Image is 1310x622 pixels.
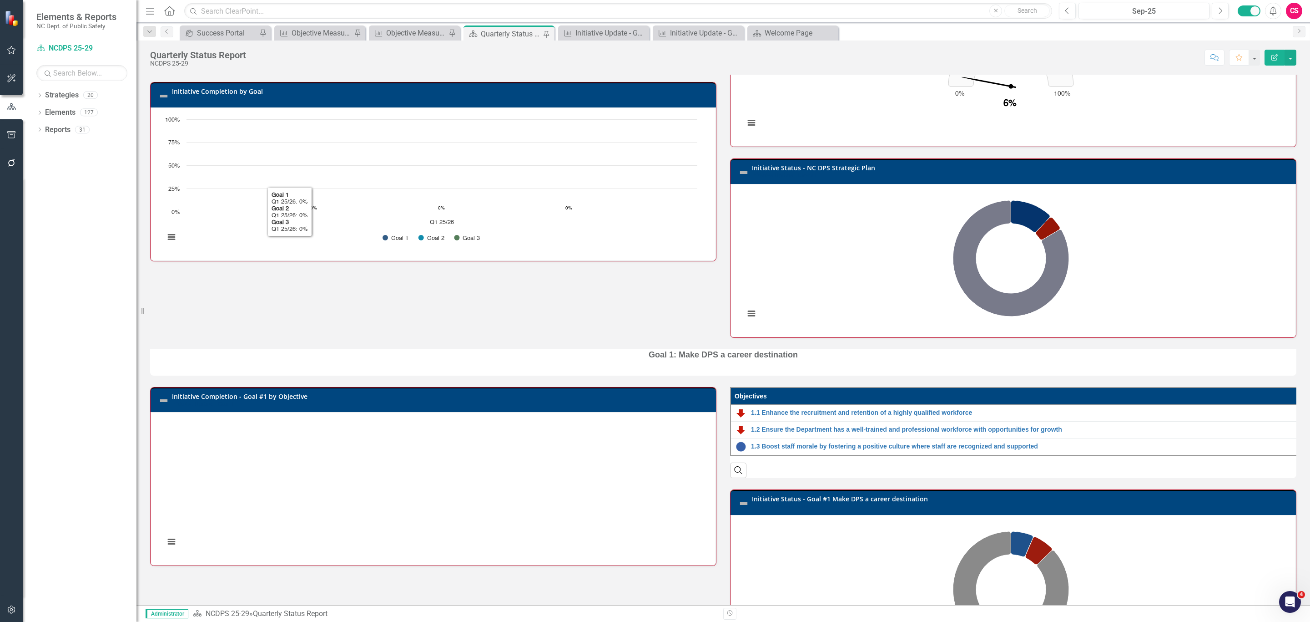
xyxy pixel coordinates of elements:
[752,171,816,178] small: Initiative Update - Overall
[438,206,445,210] text: 0%
[160,115,702,251] svg: Interactive chart
[1025,537,1052,565] path: Below Plan, 2.
[45,107,76,118] a: Elements
[197,27,257,39] div: Success Portal
[1082,6,1206,17] div: Sep-25
[172,87,263,96] a: Initiative Completion by Goal
[752,495,928,503] a: Initiative Status - Goal #1 Make DPS a career destination
[165,535,178,548] button: View chart menu, Chart
[1003,99,1017,108] text: 6%
[386,27,446,39] div: Objective Measure Dashboard Report
[36,22,116,30] small: NC Dept. of Public Safety
[751,426,1299,433] a: 1.2 Ensure the Department has a well-trained and professional workforce with opportunities for gr...
[168,163,180,169] text: 50%
[731,438,1304,455] td: Double-Click to Edit Right Click for Context Menu
[150,60,246,67] div: NCDPS 25-29
[751,443,1299,450] a: 1.3 Boost staff morale by fostering a positive culture where staff are recognized and supported
[371,27,446,39] a: Objective Measure Dashboard Report
[253,609,327,618] div: Quarterly Status Report
[481,28,541,40] div: Quarterly Status Report
[740,191,1282,328] svg: Interactive chart
[670,27,741,39] div: Initiative Update - Goal 1
[1025,536,1034,557] path: Caution, 0.
[172,400,234,407] small: Initiative Update - Goal 1
[736,424,746,435] img: Below Plan
[1078,3,1209,19] button: Sep-25
[738,167,749,178] img: Not Defined
[277,27,352,39] a: Objective Measure Report
[184,3,1052,19] input: Search ClearPoint...
[383,235,408,241] button: Show Goal 1
[193,609,716,619] div: »
[962,76,1016,88] path: 5.94505494. Percent Complete Avg.
[158,395,169,406] img: Not Defined
[649,350,798,359] span: Goal 1: Make DPS a career destination
[1286,3,1302,19] button: CS
[168,186,180,192] text: 25%
[165,117,180,123] text: 100%
[36,43,127,54] a: NCDPS 25-29
[310,206,317,210] text: 0%
[1035,216,1051,233] path: Caution, 0.
[750,27,836,39] a: Welcome Page
[146,609,188,618] span: Administrator
[751,409,1299,416] a: 1.1 Enhance the recruitment and retention of a highly qualified workforce
[738,498,749,509] img: Not Defined
[736,441,746,452] img: No Information
[454,235,480,241] button: Show Goal 3
[172,95,236,102] small: Initiative Update - Overall
[953,200,1069,316] path: No Info, 76.
[955,91,964,97] text: 0%
[731,404,1304,421] td: Double-Click to Edit Right Click for Context Menu
[158,91,169,102] img: Not Defined
[45,90,79,101] a: Strategies
[182,27,257,39] a: Success Portal
[206,609,249,618] a: NCDPS 25-29
[5,10,21,26] img: ClearPoint Strategy
[731,421,1304,438] td: Double-Click to Edit Right Click for Context Menu
[150,50,246,60] div: Quarterly Status Report
[36,65,127,81] input: Search Below...
[1036,217,1060,240] path: Below Plan, 4.
[160,115,706,251] div: Chart. Highcharts interactive chart.
[560,27,647,39] a: Initiative Update - Goal 3
[745,117,758,129] button: View chart menu, Chart
[1004,5,1050,17] button: Search
[745,307,758,320] button: View chart menu, Chart
[45,125,71,135] a: Reports
[740,191,1286,328] div: Chart. Highcharts interactive chart.
[736,408,746,418] img: Below Plan
[75,126,90,133] div: 31
[1298,591,1305,598] span: 4
[1011,531,1033,557] path: On Target, 2.
[1279,591,1301,613] iframe: Intercom live chat
[160,419,706,556] div: Chart. Highcharts interactive chart.
[752,163,875,172] a: Initiative Status - NC DPS Strategic Plan
[430,219,454,225] text: Q1 25/26
[1054,91,1070,97] text: 100%
[168,140,180,146] text: 75%
[83,92,98,99] div: 20
[165,231,178,244] button: View chart menu, Chart
[171,209,180,215] text: 0%
[575,27,647,39] div: Initiative Update - Goal 3
[1011,200,1050,232] path: On Target, 11.
[36,11,116,22] span: Elements & Reports
[172,392,307,401] a: Initiative Completion - Goal #1 by Objective
[418,235,444,241] button: Show Goal 2
[752,502,814,510] small: Initiative Update - Goal 1
[160,419,702,556] svg: Interactive chart
[765,27,836,39] div: Welcome Page
[1018,7,1037,14] span: Search
[292,27,352,39] div: Objective Measure Report
[80,109,98,117] div: 127
[655,27,741,39] a: Initiative Update - Goal 1
[565,206,572,210] text: 0%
